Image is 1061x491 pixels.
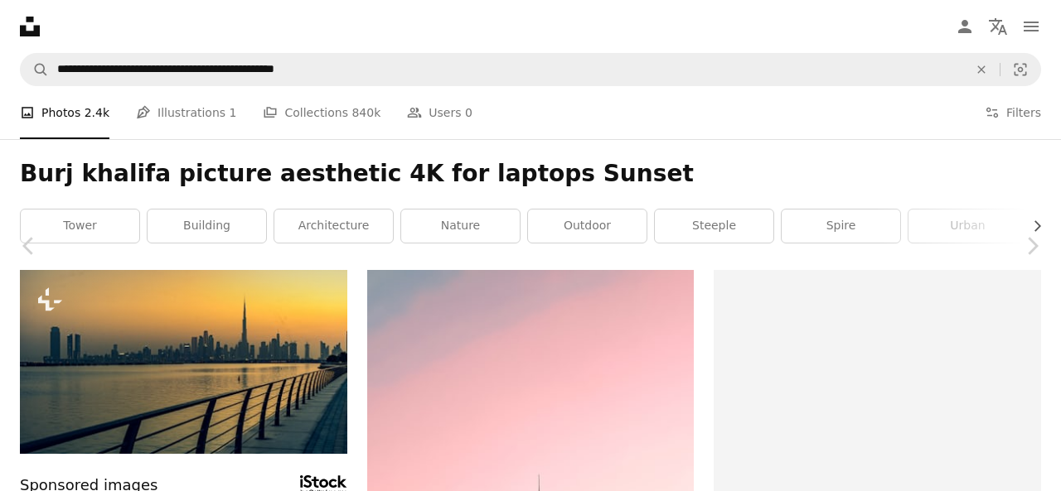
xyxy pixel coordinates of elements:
[985,86,1041,139] button: Filters
[20,354,347,368] a: A beautiful shot of buildings of Dubai from the bridge in the evening time.
[20,270,347,454] img: A beautiful shot of buildings of Dubai from the bridge in the evening time.
[21,54,49,85] button: Search Unsplash
[465,103,472,122] span: 0
[21,209,139,243] a: tower
[782,209,900,243] a: spire
[274,209,393,243] a: architecture
[407,86,472,139] a: Users 0
[948,10,981,43] a: Log in / Sign up
[148,209,266,243] a: building
[1003,166,1061,325] a: Next
[963,54,1000,85] button: Clear
[401,209,520,243] a: nature
[230,103,237,122] span: 1
[351,103,380,122] span: 840k
[263,86,380,139] a: Collections 840k
[20,159,1041,189] h1: Burj khalifa picture aesthetic 4K for laptops Sunset
[1000,54,1040,85] button: Visual search
[20,53,1041,86] form: Find visuals sitewide
[20,17,40,36] a: Home — Unsplash
[528,209,647,243] a: outdoor
[136,86,236,139] a: Illustrations 1
[1015,10,1048,43] button: Menu
[981,10,1015,43] button: Language
[908,209,1027,243] a: urban
[655,209,773,243] a: steeple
